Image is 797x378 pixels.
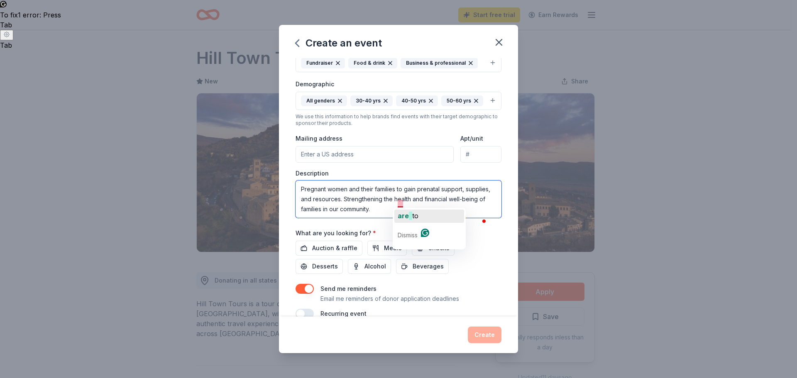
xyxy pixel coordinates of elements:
[320,310,367,317] label: Recurring event
[296,259,343,274] button: Desserts
[296,92,501,110] button: All genders30-40 yrs40-50 yrs50-60 yrs
[384,243,402,253] span: Meals
[364,261,386,271] span: Alcohol
[301,58,345,68] div: Fundraiser
[396,259,449,274] button: Beverages
[460,134,483,143] label: Apt/unit
[296,134,342,143] label: Mailing address
[296,241,362,256] button: Auction & raffle
[348,58,397,68] div: Food & drink
[301,95,347,106] div: All genders
[367,241,407,256] button: Meals
[312,261,338,271] span: Desserts
[320,294,459,304] p: Email me reminders of donor application deadlines
[296,180,501,218] textarea: To enrich screen reader interactions, please activate Accessibility in Grammarly extension settings
[312,243,357,253] span: Auction & raffle
[296,80,334,88] label: Demographic
[396,95,438,106] div: 40-50 yrs
[441,95,483,106] div: 50-60 yrs
[296,229,376,237] label: What are you looking for?
[296,113,501,127] div: We use this information to help brands find events with their target demographic to sponsor their...
[296,146,454,163] input: Enter a US address
[296,54,501,72] button: FundraiserFood & drinkBusiness & professional
[296,169,329,178] label: Description
[413,261,444,271] span: Beverages
[460,146,501,163] input: #
[320,285,376,292] label: Send me reminders
[348,259,391,274] button: Alcohol
[401,58,478,68] div: Business & professional
[350,95,393,106] div: 30-40 yrs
